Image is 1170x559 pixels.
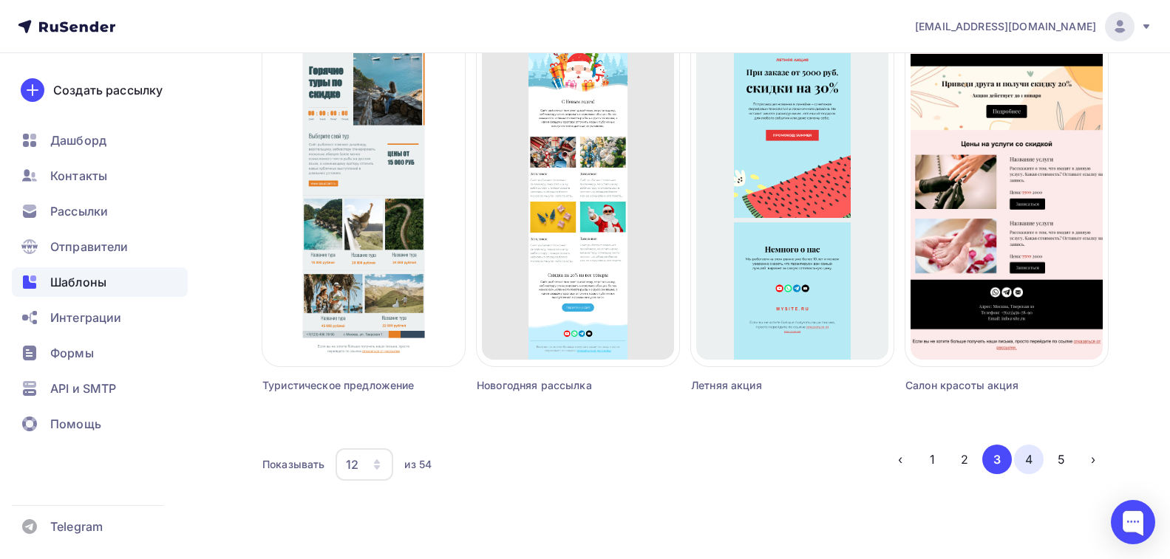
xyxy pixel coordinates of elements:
span: Рассылки [50,202,108,220]
span: Telegram [50,518,103,535]
div: 12 [346,456,358,473]
div: Показывать [262,457,324,472]
a: Дашборд [12,126,188,155]
a: Шаблоны [12,267,188,297]
div: Туристическое предложение [262,378,415,393]
button: Go to page 3 [982,445,1012,474]
span: Отправители [50,238,129,256]
a: Контакты [12,161,188,191]
div: Летняя акция [691,378,843,393]
div: Салон красоты акция [905,378,1058,393]
span: Шаблоны [50,273,106,291]
button: Go to previous page [885,445,915,474]
a: Рассылки [12,196,188,226]
span: Контакты [50,167,107,185]
span: Формы [50,344,94,362]
div: из 54 [404,457,432,472]
button: Go to page 4 [1014,445,1044,474]
button: Go to next page [1078,445,1108,474]
button: Go to page 2 [950,445,979,474]
button: Go to page 5 [1047,445,1076,474]
span: Интеграции [50,309,121,326]
span: API и SMTP [50,380,116,397]
div: Создать рассылку [53,81,163,99]
ul: Pagination [885,445,1108,474]
a: Формы [12,338,188,368]
span: [EMAIL_ADDRESS][DOMAIN_NAME] [915,19,1096,34]
button: 12 [335,447,394,481]
button: Go to page 1 [918,445,948,474]
span: Помощь [50,415,101,433]
a: [EMAIL_ADDRESS][DOMAIN_NAME] [915,12,1152,41]
a: Отправители [12,232,188,261]
span: Дашборд [50,131,106,149]
div: Новогодняя рассылка [477,378,629,393]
